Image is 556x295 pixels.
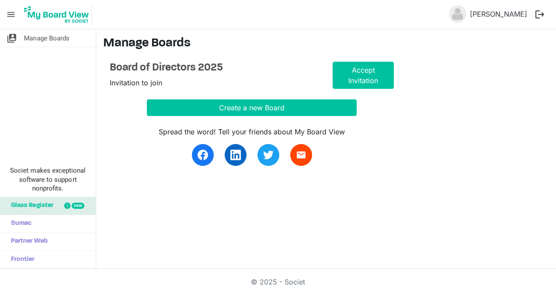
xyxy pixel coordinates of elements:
[3,6,19,23] span: menu
[110,78,162,87] span: Invitation to join
[103,36,549,51] h3: Manage Boards
[230,150,241,160] img: linkedin.svg
[449,5,466,23] img: no-profile-picture.svg
[7,197,53,214] span: Glass Register
[466,5,531,23] a: [PERSON_NAME]
[7,233,48,250] span: Partner Web
[531,5,549,24] button: logout
[251,277,305,286] a: © 2025 - Societ
[24,29,69,47] span: Manage Boards
[110,62,320,74] h4: Board of Directors 2025
[4,166,92,193] span: Societ makes exceptional software to support nonprofits.
[147,126,357,137] div: Spread the word! Tell your friends about My Board View
[263,150,274,160] img: twitter.svg
[21,4,92,25] img: My Board View Logo
[290,144,312,166] a: email
[198,150,208,160] img: facebook.svg
[296,150,306,160] span: email
[333,62,394,89] a: Accept Invitation
[147,99,357,116] button: Create a new Board
[7,29,17,47] span: switch_account
[7,251,35,268] span: Frontier
[21,4,95,25] a: My Board View Logo
[72,203,84,209] div: new
[7,215,31,232] span: Sumac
